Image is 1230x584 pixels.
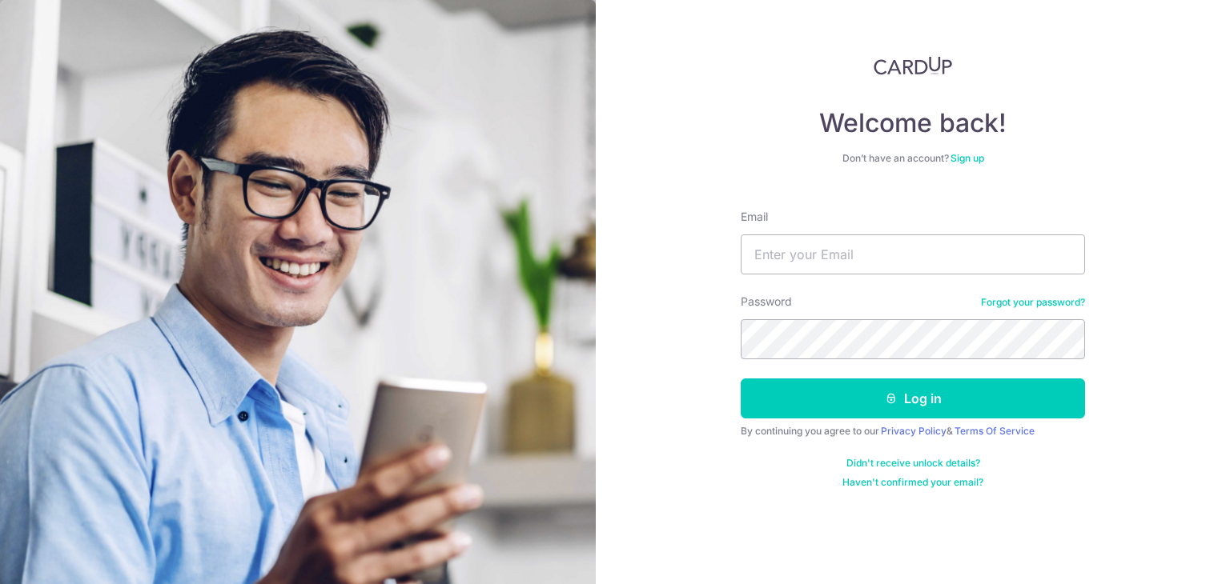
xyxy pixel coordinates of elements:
[741,152,1085,165] div: Don’t have an account?
[741,425,1085,438] div: By continuing you agree to our &
[874,56,952,75] img: CardUp Logo
[846,457,980,470] a: Didn't receive unlock details?
[842,476,983,489] a: Haven't confirmed your email?
[741,294,792,310] label: Password
[741,378,1085,418] button: Log in
[981,296,1085,309] a: Forgot your password?
[741,234,1085,274] input: Enter your Email
[951,152,984,164] a: Sign up
[881,425,947,437] a: Privacy Policy
[955,425,1035,437] a: Terms Of Service
[741,107,1085,139] h4: Welcome back!
[741,209,768,225] label: Email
